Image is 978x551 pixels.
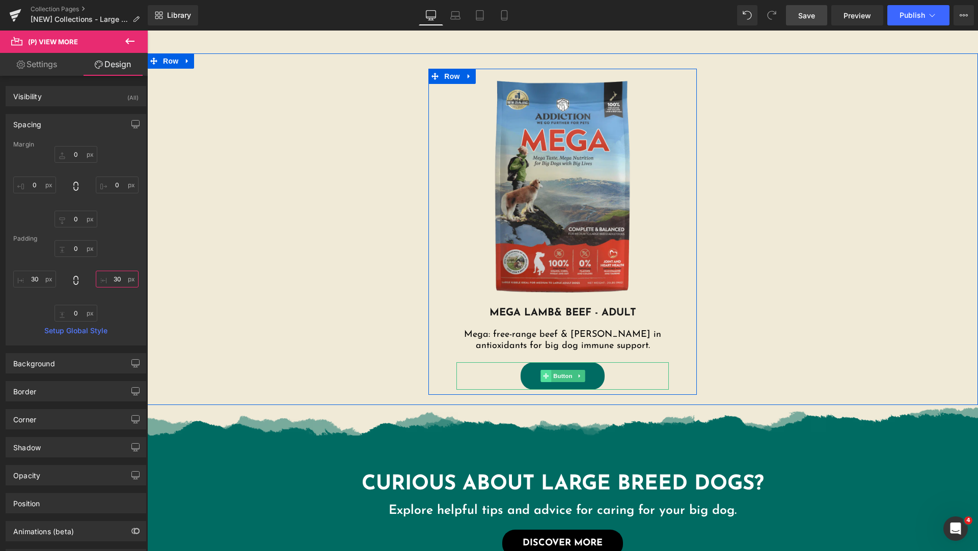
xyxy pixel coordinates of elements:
span: Discover More [375,508,455,517]
span: Save [798,10,815,21]
a: Design [76,53,150,76]
div: Animations (beta) [13,521,74,536]
a: Collection Pages [31,5,148,13]
a: Tablet [468,5,492,25]
input: 0 [96,271,139,287]
div: Position [13,494,40,508]
div: Opacity [13,466,40,480]
div: Corner [13,410,36,424]
input: 0 [96,177,139,193]
span: Publish [900,11,925,19]
div: Visibility [13,86,42,101]
a: Mobile [492,5,517,25]
span: Button [404,339,427,352]
a: Expand / Collapse [427,339,438,352]
a: Expand / Collapse [315,38,329,53]
span: 4 [964,516,972,525]
input: 0 [55,240,97,257]
p: Mega: free-range beef & [PERSON_NAME] in antioxidants for big dog immune support. [299,299,532,322]
button: Publish [887,5,949,25]
div: Background [13,354,55,368]
div: Shadow [13,438,41,452]
span: & BEEF - ADULT [407,277,489,287]
button: Undo [737,5,757,25]
a: New Library [148,5,198,25]
div: Spacing [13,114,41,129]
a: Discover More [355,499,476,527]
button: More [954,5,974,25]
div: Margin [13,141,139,148]
span: [NEW] Collections - Large Breed Dog Food [31,15,128,23]
h1: MEGA LAMB [299,276,532,289]
input: 0 [55,146,97,163]
a: Expand / Collapse [34,23,47,38]
div: (All) [127,86,139,103]
span: Row [13,23,34,38]
a: Desktop [419,5,443,25]
h1: Curious About Large Breed Dogs? [124,441,707,467]
span: (P) View More [28,38,78,46]
span: Row [294,38,315,53]
input: 0 [55,305,97,322]
a: EXPLORE [373,332,457,359]
iframe: Intercom live chat [943,516,968,541]
a: Laptop [443,5,468,25]
span: Preview [844,10,871,21]
a: Setup Global Style [13,327,139,335]
button: Redo [762,5,782,25]
span: Library [167,11,191,20]
div: Padding [13,235,139,242]
h1: Explore helpful tips and advice for caring for your big dog. [124,472,707,489]
div: Border [13,382,36,396]
a: Preview [831,5,883,25]
input: 0 [55,211,97,227]
input: 0 [13,177,56,193]
input: 0 [13,271,56,287]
